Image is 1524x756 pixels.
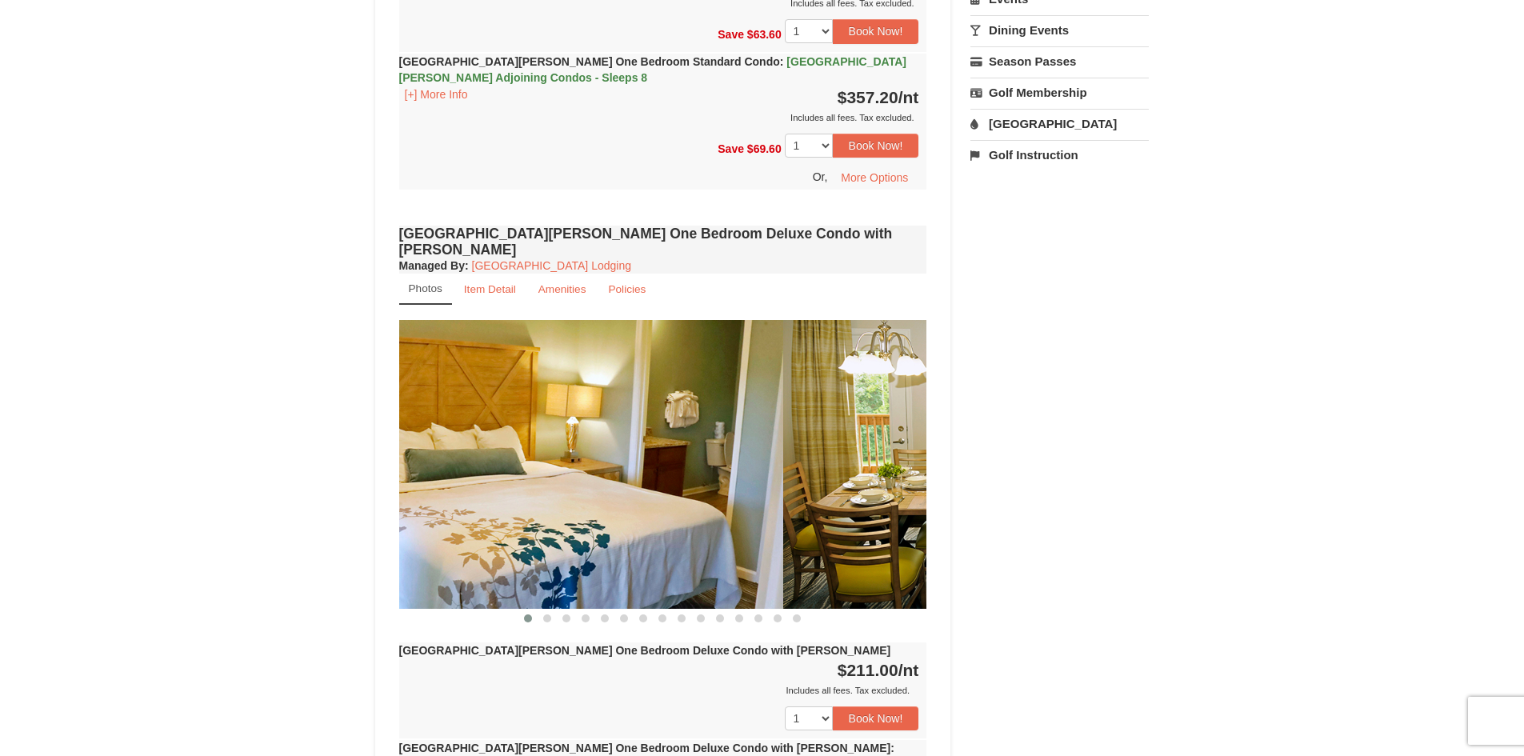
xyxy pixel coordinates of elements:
a: Golf Membership [970,78,1149,107]
a: Dining Events [970,15,1149,45]
a: [GEOGRAPHIC_DATA] [970,109,1149,138]
button: More Options [830,166,918,190]
div: Includes all fees. Tax excluded. [399,682,919,698]
span: $63.60 [747,28,782,41]
span: Save [718,28,744,41]
a: Golf Instruction [970,140,1149,170]
span: Save [718,142,744,154]
button: [+] More Info [399,86,474,103]
small: Amenities [538,283,586,295]
span: : [890,742,894,754]
span: Or, [813,170,828,183]
a: Policies [598,274,656,305]
h4: [GEOGRAPHIC_DATA][PERSON_NAME] One Bedroom Deluxe Condo with [PERSON_NAME] [399,226,927,258]
a: Amenities [528,274,597,305]
a: [GEOGRAPHIC_DATA] Lodging [472,259,631,272]
strong: : [399,259,469,272]
button: Book Now! [833,706,919,730]
strong: [GEOGRAPHIC_DATA][PERSON_NAME] One Bedroom Deluxe Condo with [PERSON_NAME] [399,644,891,657]
small: Item Detail [464,283,516,295]
a: Season Passes [970,46,1149,76]
div: Includes all fees. Tax excluded. [399,110,919,126]
span: Managed By [399,259,465,272]
span: $69.60 [747,142,782,154]
span: : [780,55,784,68]
span: [GEOGRAPHIC_DATA][PERSON_NAME] Adjoining Condos - Sleeps 8 [399,55,906,84]
small: Policies [608,283,646,295]
span: /nt [898,88,919,106]
button: Book Now! [833,134,919,158]
span: /nt [898,661,919,679]
button: Book Now! [833,19,919,43]
small: Photos [409,282,442,294]
a: Item Detail [454,274,526,305]
a: Photos [399,274,452,305]
img: 18876286-122-159e5707.jpg [255,320,783,609]
strong: $211.00 [838,661,919,679]
strong: [GEOGRAPHIC_DATA][PERSON_NAME] One Bedroom Standard Condo [399,55,906,84]
span: $357.20 [838,88,898,106]
img: 18876286-123-3008ee08.jpg [783,320,1311,609]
